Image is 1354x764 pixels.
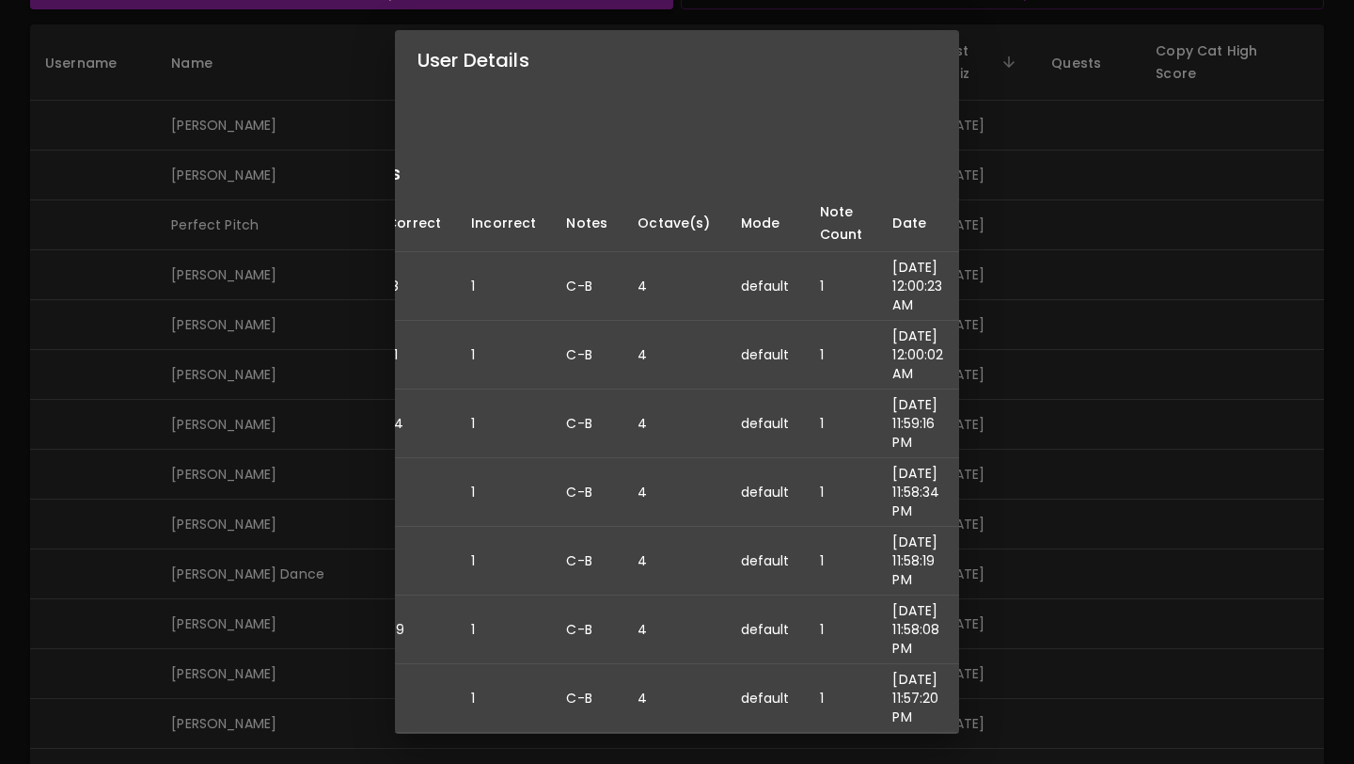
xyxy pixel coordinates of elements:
td: 4 [622,527,725,596]
td: C-B [551,458,622,527]
p: P 2 [259,120,778,143]
td: C-B [551,252,622,321]
th: Incorrect [456,195,551,252]
td: 4 [622,596,725,664]
td: C-B [551,321,622,390]
td: 4 [622,252,725,321]
th: Note Count [805,195,878,252]
td: 5 [371,527,456,596]
td: 1 [456,252,551,321]
td: 11 [371,458,456,527]
td: default [726,596,805,664]
td: 1 [805,321,878,390]
td: 1 [805,252,878,321]
td: [DATE] 12:00:02 AM [877,321,958,390]
td: default [726,321,805,390]
h2: User Details [395,30,959,90]
td: 1 [456,321,551,390]
td: default [726,252,805,321]
td: 1 [456,596,551,664]
td: default [726,390,805,458]
td: C-B [551,596,622,664]
td: 1 [456,458,551,527]
td: default [726,527,805,596]
th: Correct [371,195,456,252]
p: G 12 [259,98,778,120]
td: [DATE] 11:58:34 PM [877,458,958,527]
h6: Last 10 Quizzes [259,158,778,188]
td: 4 [622,321,725,390]
td: 1 [456,527,551,596]
td: [DATE] 11:58:19 PM [877,527,958,596]
td: 1 [805,458,878,527]
td: 1 [456,664,551,733]
td: [DATE] 11:57:20 PM [877,664,958,733]
td: default [726,458,805,527]
td: 1 [805,390,878,458]
td: [DATE] 12:00:23 AM [877,252,958,321]
th: Notes [551,195,622,252]
td: 1 [456,390,551,458]
td: 1 [805,664,878,733]
td: [DATE] 11:58:08 PM [877,596,958,664]
td: C-B [551,664,622,733]
td: 4 [622,664,725,733]
td: default [726,664,805,733]
td: 51 [371,321,456,390]
th: Date [877,195,958,252]
td: 4 [622,390,725,458]
td: C-B [551,390,622,458]
td: 4 [622,458,725,527]
td: C-B [551,527,622,596]
td: 6 [371,664,456,733]
td: 18 [371,252,456,321]
th: Mode [726,195,805,252]
th: Octave(s) [622,195,725,252]
td: 1 [805,527,878,596]
td: 34 [371,390,456,458]
td: 1 [805,596,878,664]
td: [DATE] 11:59:16 PM [877,390,958,458]
td: 49 [371,596,456,664]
